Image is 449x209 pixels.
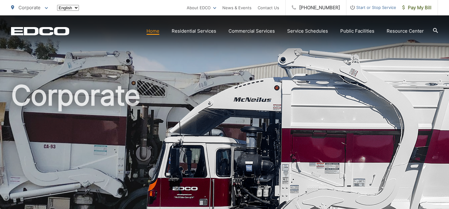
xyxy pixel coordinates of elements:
[287,27,328,35] a: Service Schedules
[11,27,69,35] a: EDCD logo. Return to the homepage.
[402,4,431,11] span: Pay My Bill
[172,27,216,35] a: Residential Services
[258,4,279,11] a: Contact Us
[18,5,41,10] span: Corporate
[57,5,79,11] select: Select a language
[387,27,424,35] a: Resource Center
[146,27,159,35] a: Home
[187,4,216,11] a: About EDCO
[228,27,275,35] a: Commercial Services
[340,27,374,35] a: Public Facilities
[222,4,252,11] a: News & Events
